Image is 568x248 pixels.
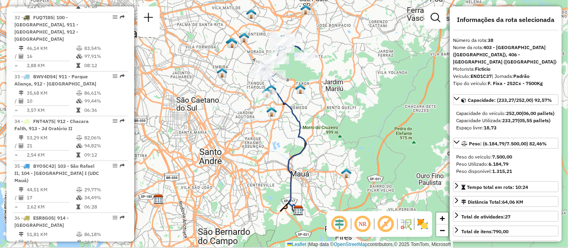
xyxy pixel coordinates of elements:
[76,91,82,95] i: % de utilização do peso
[120,74,125,79] em: Rota exportada
[246,9,256,19] img: 617 UDC Light WCL Vila Matilde
[76,99,82,103] i: % de utilização da cubagem
[84,62,124,69] td: 08:12
[334,242,368,247] a: OpenStreetMap
[26,134,76,142] td: 53,29 KM
[522,110,554,116] strong: (06,00 pallets)
[14,14,78,42] span: 32 -
[76,54,82,59] i: % de utilização da cubagem
[14,2,18,10] td: =
[239,32,249,43] img: 615 UDC Light WCL Jardim Brasília
[14,215,69,228] span: 36 -
[453,181,558,192] a: Tempo total em rota: 10:24
[492,168,512,174] strong: 1.315,21
[19,187,24,192] i: Distância Total
[505,214,510,220] strong: 27
[456,110,555,117] div: Capacidade do veículo:
[26,142,76,150] td: 21
[453,44,558,65] div: Nome da rota:
[14,73,96,87] span: 33 -
[300,4,311,15] img: PA DC
[453,138,558,149] a: Peso: (6.184,79/7.500,00) 82,46%
[489,161,508,167] strong: 6.184,79
[308,242,309,247] span: |
[141,10,157,28] a: Nova sessão e pesquisa
[467,184,528,190] span: Tempo total em rota: 10:24
[453,211,558,222] a: Total de atividades:27
[84,186,124,194] td: 29,77%
[120,163,125,168] em: Rota exportada
[502,117,518,123] strong: 233,27
[492,154,512,160] strong: 7.500,00
[453,150,558,178] div: Peso: (6.184,79/7.500,00) 82,46%
[14,203,18,211] td: =
[84,106,124,114] td: 06:36
[33,14,53,20] span: FUQ7I85
[475,66,491,72] strong: Ficticio
[469,141,547,147] span: Peso: (6.184,79/7.500,00) 82,46%
[113,15,117,20] em: Opções
[453,94,558,105] a: Capacidade: (233,27/252,00) 92,57%
[26,151,76,159] td: 2,54 KM
[461,228,508,235] div: Total de itens:
[513,73,530,79] strong: Padrão
[453,226,558,236] a: Total de itens:790,00
[19,54,24,59] i: Total de Atividades
[113,163,117,168] em: Opções
[76,232,82,237] i: % de utilização do peso
[493,228,508,234] strong: 790,00
[456,161,555,168] div: Peso Utilizado:
[76,143,82,148] i: % de utilização da cubagem
[416,218,429,230] img: Exibir/Ocultar setores
[84,2,124,10] td: 09:18
[14,215,69,228] span: | 914 - [GEOGRAPHIC_DATA]
[488,80,543,86] strong: F. Fixa - 252Cx - 7500Kg
[14,97,18,105] td: /
[26,106,76,114] td: 3,57 KM
[84,52,124,60] td: 97,91%
[113,119,117,123] em: Opções
[257,91,277,99] div: Atividade não roteirizada - OLIVE BEBIDAS ATACADISTA LTDA
[453,65,558,73] div: Motorista:
[266,107,277,117] img: 616 UDC Light WCL São Mateus
[26,203,76,211] td: 2,62 KM
[19,91,24,95] i: Distância Total
[14,194,18,202] td: /
[76,187,82,192] i: % de utilização do peso
[14,238,18,246] td: /
[33,73,56,79] span: BWV4D54
[76,108,80,113] i: Tempo total em rota
[287,242,306,247] a: Leaflet
[456,168,555,175] div: Peso disponível:
[276,35,287,45] img: 611 UDC Light WCL Cidade Líder
[26,186,76,194] td: 44,51 KM
[26,194,76,202] td: 17
[488,37,493,43] strong: 38
[84,89,124,97] td: 86,61%
[399,218,412,230] img: Fluxo de ruas
[76,195,82,200] i: % de utilização da cubagem
[436,212,448,224] a: Zoom in
[492,73,530,79] span: | Jornada:
[76,63,80,68] i: Tempo total em rota
[353,214,372,234] span: Ocultar NR
[440,225,445,235] span: −
[113,74,117,79] em: Opções
[33,215,54,221] span: ESR8G05
[14,163,99,183] span: 35 -
[330,214,349,234] span: Ocultar deslocamento
[436,224,448,236] a: Zoom out
[26,62,76,69] td: 2,88 KM
[453,73,558,80] div: Veículo:
[76,46,82,51] i: % de utilização do peso
[76,204,80,209] i: Tempo total em rota
[19,195,24,200] i: Total de Atividades
[26,230,76,238] td: 51,81 KM
[26,238,76,246] td: 15
[84,142,124,150] td: 94,82%
[456,154,512,160] span: Peso do veículo:
[84,97,124,105] td: 99,44%
[285,241,453,248] div: Map data © contributors,© 2025 TomTom, Microsoft
[262,87,272,98] img: 612 UDC Light WCL Jardim Tietê
[341,168,352,179] img: 609 UDC Light WCL Jardim Zaíra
